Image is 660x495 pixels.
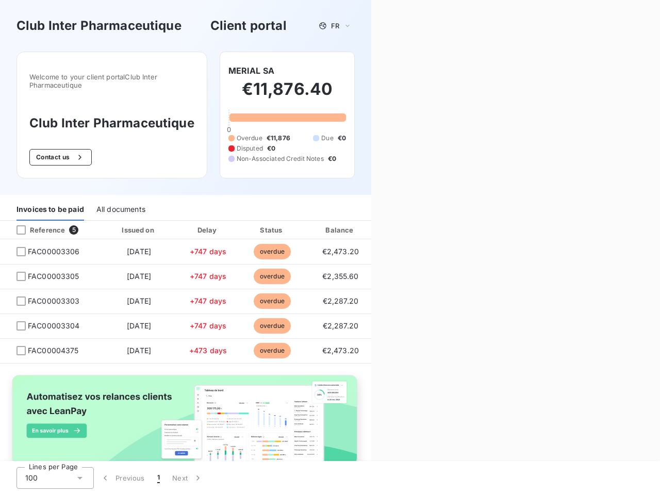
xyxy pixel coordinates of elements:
[322,247,359,256] span: €2,473.20
[228,64,274,77] h6: MERIAL SA
[28,321,80,331] span: FAC00003304
[127,247,151,256] span: [DATE]
[28,246,80,257] span: FAC00003306
[28,345,79,356] span: FAC00004375
[190,296,226,305] span: +747 days
[8,225,65,235] div: Reference
[29,114,194,133] h3: Club Inter Pharmaceutique
[127,272,151,280] span: [DATE]
[16,199,84,221] div: Invoices to be paid
[151,467,166,489] button: 1
[28,296,80,306] span: FAC00003303
[94,467,151,489] button: Previous
[127,346,151,355] span: [DATE]
[166,467,209,489] button: Next
[331,22,339,30] span: FR
[190,321,226,330] span: +747 days
[323,296,358,305] span: €2,287.20
[227,125,231,134] span: 0
[307,225,374,235] div: Balance
[338,134,346,143] span: €0
[322,272,358,280] span: €2,355.60
[29,149,92,166] button: Contact us
[29,73,194,89] span: Welcome to your client portal Club Inter Pharmaceutique
[322,346,359,355] span: €2,473.20
[28,271,79,282] span: FAC00003305
[96,199,145,221] div: All documents
[190,272,226,280] span: +747 days
[228,79,346,110] h2: €11,876.40
[237,144,263,153] span: Disputed
[254,318,291,334] span: overdue
[127,296,151,305] span: [DATE]
[4,370,367,480] img: banner
[254,244,291,259] span: overdue
[16,16,181,35] h3: Club Inter Pharmaceutique
[25,473,38,483] span: 100
[103,225,174,235] div: Issued on
[190,247,226,256] span: +747 days
[254,343,291,358] span: overdue
[328,154,336,163] span: €0
[127,321,151,330] span: [DATE]
[323,321,358,330] span: €2,287.20
[179,225,238,235] div: Delay
[241,225,303,235] div: Status
[267,144,275,153] span: €0
[189,346,227,355] span: +473 days
[157,473,160,483] span: 1
[237,134,262,143] span: Overdue
[267,134,290,143] span: €11,876
[69,225,78,235] span: 5
[254,293,291,309] span: overdue
[210,16,287,35] h3: Client portal
[254,269,291,284] span: overdue
[321,134,333,143] span: Due
[237,154,324,163] span: Non-Associated Credit Notes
